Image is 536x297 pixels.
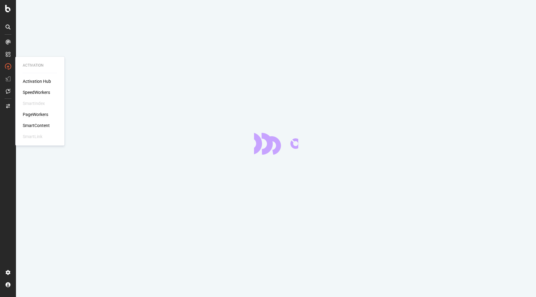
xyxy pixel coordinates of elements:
[23,100,45,106] div: SmartIndex
[23,122,50,129] a: SmartContent
[23,78,51,84] a: Activation Hub
[254,133,298,155] div: animation
[23,89,50,95] a: SpeedWorkers
[23,63,57,68] div: Activation
[23,133,42,140] div: SmartLink
[23,111,48,118] a: PageWorkers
